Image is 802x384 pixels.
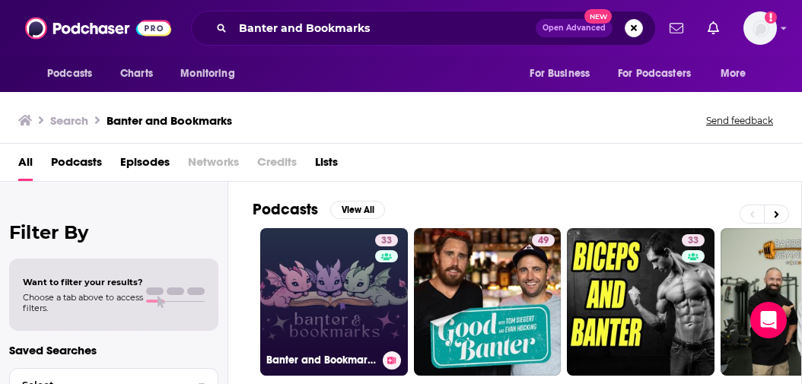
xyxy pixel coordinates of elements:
a: 33 [682,234,705,246]
button: open menu [710,59,765,88]
img: User Profile [743,11,777,45]
span: New [584,9,612,24]
a: Episodes [120,150,170,181]
a: PodcastsView All [253,200,385,219]
h3: Banter and Bookmarks [266,354,377,367]
h2: Filter By [9,221,218,243]
button: Open AdvancedNew [536,19,613,37]
button: open menu [608,59,713,88]
span: 33 [688,233,699,249]
a: 49 [532,234,555,246]
span: Credits [257,150,297,181]
span: More [721,63,746,84]
a: Lists [315,150,338,181]
button: open menu [37,59,112,88]
button: open menu [519,59,609,88]
a: 49 [414,228,562,376]
span: For Business [530,63,590,84]
button: View All [330,201,385,219]
button: Send feedback [702,114,778,127]
a: 33 [567,228,714,376]
span: Want to filter your results? [23,277,143,287]
span: For Podcasters [618,63,691,84]
a: All [18,150,33,181]
div: Open Intercom Messenger [750,302,787,338]
span: Podcasts [47,63,92,84]
span: Logged in as jessicalaino [743,11,777,45]
span: Monitoring [180,63,234,84]
a: 33Banter and Bookmarks [260,228,408,376]
input: Search podcasts, credits, & more... [233,16,536,40]
h3: Banter and Bookmarks [107,113,232,128]
h3: Search [50,113,88,128]
p: Saved Searches [9,343,218,357]
span: 49 [538,233,549,249]
span: Networks [188,150,239,181]
span: Choose a tab above to access filters. [23,292,143,313]
a: Charts [110,59,162,88]
h2: Podcasts [253,200,318,219]
button: open menu [170,59,254,88]
span: 33 [381,233,392,249]
a: Show notifications dropdown [664,15,689,41]
img: Podchaser - Follow, Share and Rate Podcasts [25,14,171,43]
span: Open Advanced [543,24,606,32]
a: Podcasts [51,150,102,181]
a: Show notifications dropdown [702,15,725,41]
button: Show profile menu [743,11,777,45]
div: Search podcasts, credits, & more... [191,11,656,46]
svg: Add a profile image [765,11,777,24]
a: 33 [375,234,398,246]
span: Charts [120,63,153,84]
